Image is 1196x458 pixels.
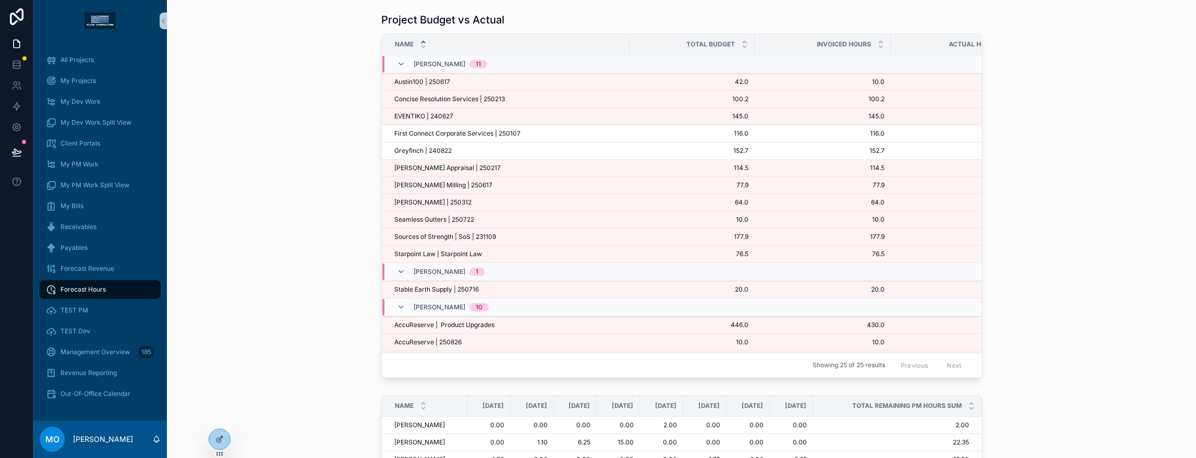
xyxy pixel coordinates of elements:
span: 116.0 [761,129,885,138]
a: All Projects [40,51,161,69]
div: 10 [476,303,482,311]
a: [PERSON_NAME] | 250312 [394,198,623,207]
span: Austin100 | 250617 [394,78,450,86]
a: EVENTIKO | 240627 [394,112,623,120]
td: 1.10 [511,433,554,451]
td: 6.25 [554,433,597,451]
img: App logo [84,13,116,29]
a: My Bills [40,197,161,215]
a: 100.00 [897,164,1012,172]
td: 0.00 [597,416,640,433]
a: 114.00 [897,129,1012,138]
div: 1 [476,268,478,276]
span: 10.0 [761,338,885,346]
a: First Connect Corporate Services | 250107 [394,129,623,138]
span: My Dev Work [61,98,101,106]
span: Receivables [61,223,96,231]
span: EVENTIKO | 240627 [394,112,453,120]
span: My Dev Work Split View [61,118,131,127]
a: 150.75 [897,147,1012,155]
span: [PERSON_NAME] [414,268,465,276]
a: 20.00 [897,285,1012,294]
a: 430.0 [761,321,885,329]
span: MO [45,433,59,445]
a: My PM Work [40,155,161,174]
span: 114.5 [636,164,748,172]
span: 77.9 [761,181,885,189]
a: 114.5 [761,164,885,172]
a: Forecast Revenue [40,259,161,278]
span: Seamless Gutters | 250722 [394,215,474,224]
a: Client Portals [40,134,161,153]
a: Austin100 | 250617 [394,78,623,86]
span: 446.0 [636,321,748,329]
a: [PERSON_NAME] Milling | 250617 [394,181,623,189]
a: 76.5 [761,250,885,258]
a: Revenue Reporting [40,364,161,382]
span: AccuReserve | Product Upgrades [394,321,494,329]
a: My Dev Work Split View [40,113,161,132]
span: [DATE] [655,402,676,410]
span: 42.0 [636,78,748,86]
a: 177.9 [761,233,885,241]
span: My Projects [61,77,96,85]
a: My PM Work Split View [40,176,161,195]
a: 152.7 [761,147,885,155]
a: Out-Of-Office Calendar [40,384,161,403]
span: [DATE] [569,402,590,410]
td: 0.00 [467,433,511,451]
td: [PERSON_NAME] [382,416,467,433]
span: [PERSON_NAME] Appraisal | 250217 [394,164,501,172]
a: 177.9 [636,233,748,241]
a: 145.0 [636,112,748,120]
td: 22.35 [813,433,982,451]
td: 0.00 [770,416,813,433]
a: Management Overview185 [40,343,161,361]
span: [PERSON_NAME] [414,60,465,68]
a: 174.30 [897,233,1012,241]
a: 64.0 [761,198,885,207]
a: 10.0 [761,215,885,224]
a: Concise Resolution Services | 250213 [394,95,623,103]
a: Forecast Hours [40,280,161,299]
td: 2.00 [640,416,683,433]
td: 0.00 [511,416,554,433]
span: Total Budget [686,40,735,49]
a: 77.9 [636,181,748,189]
a: 87.50 [897,95,1012,103]
td: 0.00 [683,433,727,451]
span: AccuReserve | 250826 [394,338,462,346]
a: 100.2 [761,95,885,103]
a: 145.05 [897,112,1012,120]
a: 10.0 [636,215,748,224]
span: Revenue Reporting [61,369,117,377]
a: 59.25 [897,198,1012,207]
span: 2.00 [897,338,1012,346]
span: Management Overview [61,348,130,356]
span: Client Portals [61,139,100,148]
td: 0.00 [640,433,683,451]
span: 152.7 [636,147,748,155]
a: AccuReserve | Product Upgrades [394,321,623,329]
span: 10.0 [761,78,885,86]
td: 2.00 [813,416,982,433]
span: [DATE] [526,402,547,410]
a: 20.0 [761,285,885,294]
td: 0.00 [727,416,770,433]
a: 100.2 [636,95,748,103]
a: Receivables [40,218,161,236]
a: My Dev Work [40,92,161,111]
a: 116.0 [636,129,748,138]
td: 0.00 [770,433,813,451]
a: 20.0 [636,285,748,294]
